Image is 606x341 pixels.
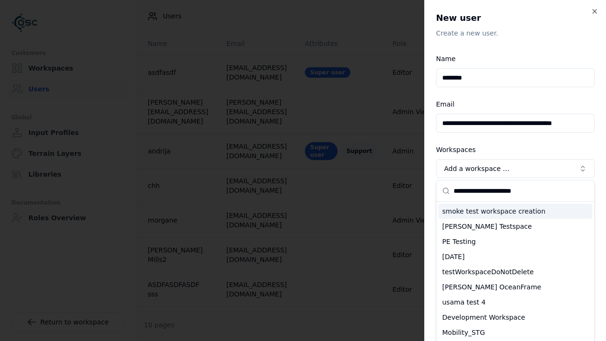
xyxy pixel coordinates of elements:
div: Mobility_STG [438,325,592,340]
div: smoke test workspace creation [438,204,592,219]
div: [DATE] [438,249,592,264]
div: [PERSON_NAME] OceanFrame [438,279,592,295]
div: testWorkspaceDoNotDelete [438,264,592,279]
div: [PERSON_NAME] Testspace [438,219,592,234]
div: Development Workspace [438,310,592,325]
div: PE Testing [438,234,592,249]
div: usama test 4 [438,295,592,310]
